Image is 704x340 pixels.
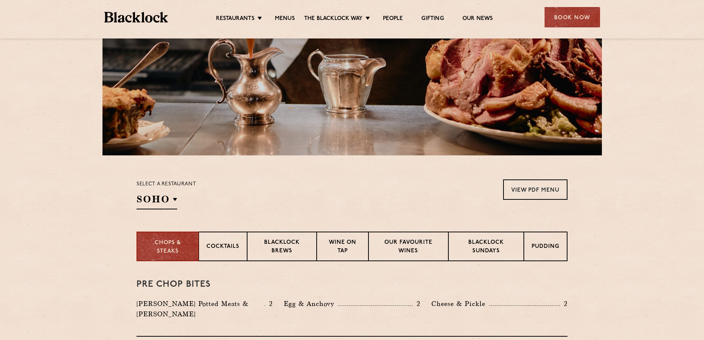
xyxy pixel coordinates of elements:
a: People [383,15,403,23]
a: Menus [275,15,295,23]
a: Our News [462,15,493,23]
a: Gifting [421,15,444,23]
p: Cheese & Pickle [431,299,489,309]
p: Our favourite wines [376,239,440,256]
p: Select a restaurant [137,179,196,189]
p: 2 [560,299,567,309]
p: Blacklock Brews [255,239,309,256]
p: 2 [265,299,273,309]
a: Restaurants [216,15,255,23]
p: Chops & Steaks [145,239,191,256]
img: BL_Textured_Logo-footer-cropped.svg [104,12,168,23]
a: The Blacklock Way [304,15,363,23]
p: Wine on Tap [324,239,361,256]
p: Blacklock Sundays [456,239,516,256]
a: View PDF Menu [503,179,567,200]
h3: Pre Chop Bites [137,280,567,289]
p: Pudding [532,243,559,252]
h2: SOHO [137,193,177,209]
p: Egg & Anchovy [284,299,338,309]
p: [PERSON_NAME] Potted Meats & [PERSON_NAME] [137,299,265,319]
div: Book Now [545,7,600,27]
p: 2 [413,299,420,309]
p: Cocktails [206,243,239,252]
